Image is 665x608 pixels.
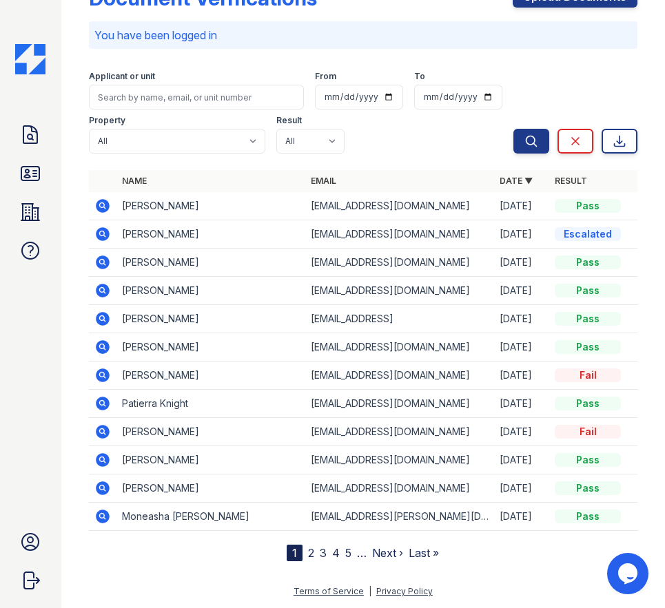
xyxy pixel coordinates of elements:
td: [DATE] [494,503,549,531]
td: [PERSON_NAME] [116,220,305,249]
td: [PERSON_NAME] [116,249,305,277]
a: Date ▼ [500,176,533,186]
a: 3 [320,546,327,560]
a: Privacy Policy [376,586,433,596]
td: [EMAIL_ADDRESS][DOMAIN_NAME] [305,277,494,305]
td: [DATE] [494,390,549,418]
div: Pass [555,284,621,297]
div: Pass [555,453,621,467]
div: Escalated [555,227,621,241]
a: Email [311,176,336,186]
div: Pass [555,340,621,354]
a: Name [122,176,147,186]
div: | [369,586,371,596]
td: [EMAIL_ADDRESS][DOMAIN_NAME] [305,220,494,249]
label: Property [89,115,125,126]
a: 4 [332,546,340,560]
label: From [315,71,336,82]
td: [EMAIL_ADDRESS][PERSON_NAME][DOMAIN_NAME] [305,503,494,531]
td: [PERSON_NAME] [116,305,305,333]
div: Pass [555,199,621,213]
a: 5 [345,546,351,560]
td: [PERSON_NAME] [116,333,305,361]
a: Result [555,176,587,186]
td: [EMAIL_ADDRESS][DOMAIN_NAME] [305,192,494,220]
td: [DATE] [494,305,549,333]
td: [EMAIL_ADDRESS][DOMAIN_NAME] [305,474,494,503]
label: Applicant or unit [89,71,155,82]
td: [PERSON_NAME] [116,474,305,503]
div: Pass [555,312,621,326]
label: Result [276,115,302,126]
td: [PERSON_NAME] [116,277,305,305]
td: [PERSON_NAME] [116,192,305,220]
div: Pass [555,255,621,269]
a: 2 [308,546,314,560]
td: [EMAIL_ADDRESS][DOMAIN_NAME] [305,418,494,446]
td: [EMAIL_ADDRESS][DOMAIN_NAME] [305,361,494,390]
div: Fail [555,425,621,439]
td: [PERSON_NAME] [116,418,305,446]
td: [EMAIL_ADDRESS][DOMAIN_NAME] [305,249,494,277]
div: Pass [555,510,621,523]
td: [EMAIL_ADDRESS][DOMAIN_NAME] [305,390,494,418]
td: [DATE] [494,361,549,390]
td: [EMAIL_ADDRESS][DOMAIN_NAME] [305,333,494,361]
span: … [357,545,367,561]
td: [EMAIL_ADDRESS] [305,305,494,333]
td: [DATE] [494,446,549,474]
a: Next › [372,546,403,560]
div: Fail [555,368,621,382]
td: Patierra Knight [116,390,305,418]
td: [PERSON_NAME] [116,361,305,390]
td: [DATE] [494,474,549,503]
a: Last » [409,546,439,560]
img: CE_Icon_Blue-c292c112584629df590d857e76928e9f676e5b41ef8f769ba2f05ee15b207248.png [15,44,45,74]
a: Terms of Service [294,586,364,596]
div: Pass [555,397,621,410]
td: [EMAIL_ADDRESS][DOMAIN_NAME] [305,446,494,474]
label: To [414,71,425,82]
td: Moneasha [PERSON_NAME] [116,503,305,531]
td: [PERSON_NAME] [116,446,305,474]
p: You have been logged in [94,27,633,43]
td: [DATE] [494,249,549,277]
td: [DATE] [494,333,549,361]
td: [DATE] [494,277,549,305]
td: [DATE] [494,220,549,249]
div: Pass [555,481,621,495]
td: [DATE] [494,418,549,446]
td: [DATE] [494,192,549,220]
div: 1 [287,545,303,561]
iframe: chat widget [607,553,651,594]
input: Search by name, email, or unit number [89,85,305,109]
